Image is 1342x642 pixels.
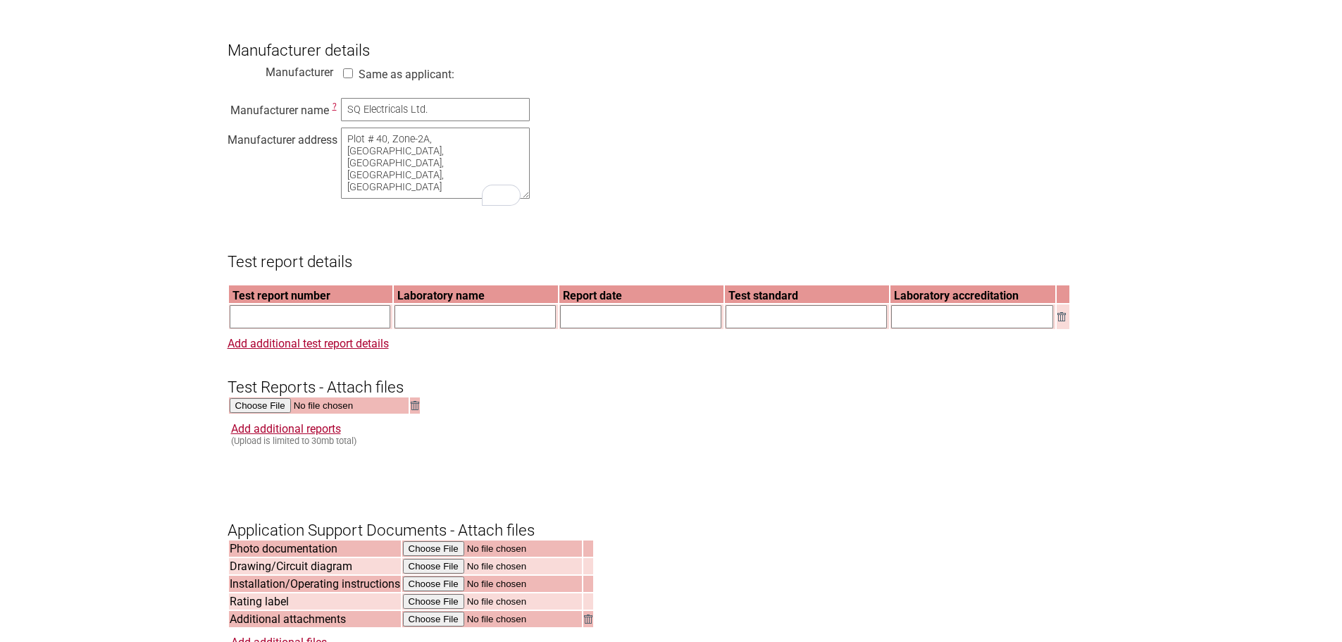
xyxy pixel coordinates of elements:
th: Laboratory accreditation [890,285,1055,303]
label: Same as applicant: [359,68,454,81]
div: Manufacturer address [228,130,333,144]
img: Remove [411,401,419,410]
a: Add additional test report details [228,337,389,350]
td: Drawing/Circuit diagram [229,558,401,574]
h3: Manufacturer details [228,18,1115,60]
img: Remove [584,615,592,624]
th: Test report number [229,285,393,303]
th: Test standard [725,285,889,303]
div: Manufacturer [228,62,333,76]
div: Manufacturer name [228,100,333,114]
h3: Test report details [228,228,1115,271]
textarea: To enrich screen reader interactions, please activate Accessibility in Grammarly extension settings [341,128,530,199]
h3: Application Support Documents - Attach files [228,497,1115,539]
span: This is the name of the manufacturer of the electrical product to be approved. [333,101,337,111]
td: Rating label [229,593,401,610]
small: (Upload is limited to 30mb total) [231,436,356,446]
td: Installation/Operating instructions [229,576,401,592]
td: Photo documentation [229,541,401,557]
a: Add additional reports [231,422,341,436]
img: Remove [1057,312,1066,321]
th: Report date [559,285,723,303]
h3: Test Reports - Attach files [228,354,1115,397]
th: Laboratory name [394,285,558,303]
td: Additional attachments [229,611,401,627]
